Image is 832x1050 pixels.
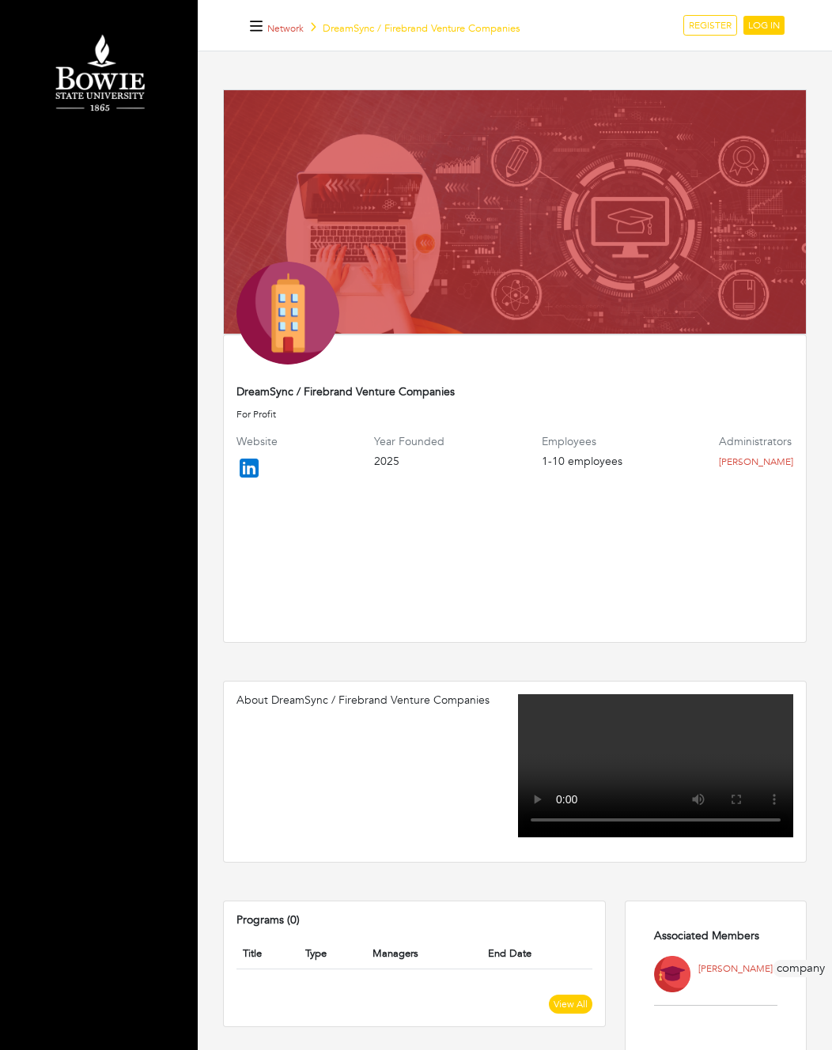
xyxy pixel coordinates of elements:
th: Managers [366,940,482,969]
h4: Website [236,436,278,449]
img: Bowie%20State%20University%20Logo.png [16,28,182,121]
p: For Profit [236,407,793,421]
h4: 1-10 employees [542,455,622,469]
h4: DreamSync / Firebrand Venture Companies [236,386,793,399]
h4: Employees [542,436,622,449]
h5: DreamSync / Firebrand Venture Companies [267,21,520,36]
h4: Administrators [719,436,793,449]
img: Company-Icon-7f8a26afd1715722aa5ae9dc11300c11ceeb4d32eda0db0d61c21d11b95ecac6.png [236,262,339,364]
th: End Date [482,940,592,969]
a: Network [267,22,304,35]
th: Title [236,940,299,969]
h4: About DreamSync / Firebrand Venture Companies [236,694,512,708]
img: Student-Icon-6b6867cbad302adf8029cb3ecf392088beec6a544309a027beb5b4b4576828a8.png [654,956,690,992]
th: Type [299,940,366,969]
img: default_banner_1-bae6fe9bec2f5f97d3903b99a548e9899495bd7293e081a23d26d15717bf5d3a.png [224,90,806,370]
h4: Programs (0) [236,914,592,927]
a: REGISTER [683,15,737,36]
span: company [773,960,829,977]
h4: Year Founded [374,436,444,449]
a: [PERSON_NAME] [698,962,773,975]
a: [PERSON_NAME] [719,455,793,468]
h4: 2025 [374,455,444,469]
a: View All [549,995,592,1014]
a: LOG IN [743,16,785,35]
h4: Associated Members [654,930,777,943]
img: linkedin_icon-84db3ca265f4ac0988026744a78baded5d6ee8239146f80404fb69c9eee6e8e7.png [236,455,262,481]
